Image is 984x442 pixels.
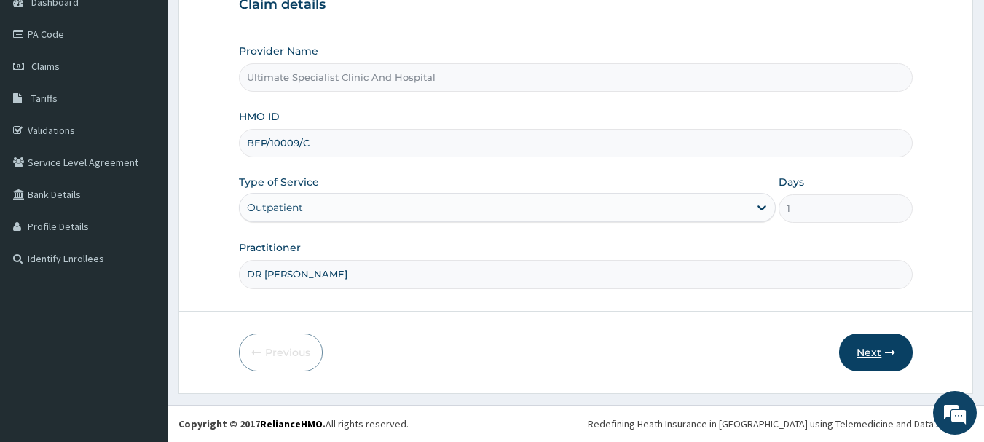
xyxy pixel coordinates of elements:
label: Provider Name [239,44,318,58]
label: Type of Service [239,175,319,189]
footer: All rights reserved. [168,405,984,442]
div: Outpatient [247,200,303,215]
label: Practitioner [239,240,301,255]
span: Tariffs [31,92,58,105]
label: HMO ID [239,109,280,124]
textarea: Type your message and hit 'Enter' [7,291,278,342]
div: Minimize live chat window [239,7,274,42]
div: Redefining Heath Insurance in [GEOGRAPHIC_DATA] using Telemedicine and Data Science! [588,417,973,431]
img: d_794563401_company_1708531726252_794563401 [27,73,59,109]
span: We're online! [84,130,201,277]
a: RelianceHMO [260,417,323,430]
span: Claims [31,60,60,73]
input: Enter HMO ID [239,129,913,157]
input: Enter Name [239,260,913,288]
label: Days [779,175,804,189]
strong: Copyright © 2017 . [178,417,326,430]
button: Previous [239,334,323,371]
div: Chat with us now [76,82,245,100]
button: Next [839,334,913,371]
